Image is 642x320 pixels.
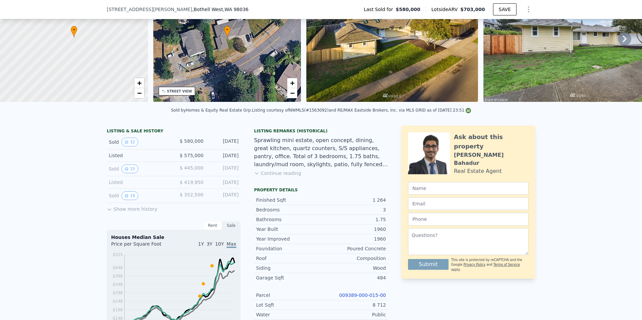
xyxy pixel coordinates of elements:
div: This site is protected by reCAPTCHA and the Google and apply. [451,258,529,272]
div: [DATE] [209,179,239,186]
div: Rent [203,221,222,230]
span: − [137,89,141,97]
div: Lot Sqft [256,302,321,308]
div: [DATE] [209,138,239,146]
span: 1Y [198,241,204,247]
button: View historical data [122,138,138,146]
button: View historical data [122,191,138,200]
span: + [290,79,295,87]
span: $ 575,000 [180,153,204,158]
div: Public [321,311,386,318]
div: • [71,26,77,38]
input: Name [408,182,529,195]
div: Sold [109,138,168,146]
span: $580,000 [396,6,420,13]
button: Continue reading [254,170,301,177]
div: Parcel [256,292,321,299]
div: [PERSON_NAME] Bahadur [454,151,529,167]
input: Phone [408,213,529,226]
div: [DATE] [209,165,239,173]
div: Foundation [256,245,321,252]
div: Composition [321,255,386,262]
div: STREET VIEW [167,89,192,94]
button: SAVE [493,3,516,15]
a: Privacy Policy [464,263,485,266]
div: 3 [321,206,386,213]
div: Siding [256,265,321,271]
a: Zoom out [134,88,144,98]
span: , Bothell West [192,6,248,13]
div: Finished Sqft [256,197,321,203]
tspan: $448 [112,265,123,270]
div: Bathrooms [256,216,321,223]
span: Last Sold for [364,6,396,13]
span: $703,000 [460,7,485,12]
div: Year Built [256,226,321,233]
span: $ 419,950 [180,180,204,185]
button: View historical data [122,165,138,173]
div: Bedrooms [256,206,321,213]
span: $ 580,000 [180,138,204,144]
div: [DATE] [209,152,239,159]
tspan: $398 [112,274,123,278]
span: , WA 98036 [223,7,248,12]
button: Submit [408,259,449,270]
span: + [137,79,141,87]
span: − [290,89,295,97]
span: 10Y [215,241,224,247]
div: Poured Concrete [321,245,386,252]
span: • [71,27,77,33]
input: Email [408,197,529,210]
img: NWMLS Logo [466,108,471,113]
div: 1960 [321,226,386,233]
div: Sold by Homes & Equity Real Estate Grp . [171,108,252,113]
tspan: $348 [112,282,123,287]
div: 1.75 [321,216,386,223]
div: Property details [254,187,388,193]
tspan: $198 [112,308,123,312]
tspan: $248 [112,299,123,304]
span: [STREET_ADDRESS][PERSON_NAME] [107,6,192,13]
div: Roof [256,255,321,262]
button: Show Options [522,3,535,16]
div: Houses Median Sale [111,234,236,241]
div: Wood [321,265,386,271]
div: Sprawling mini estate, open concept, dining, great kitchen, quartz counters, S/S appliances, pant... [254,136,388,169]
div: Sale [222,221,241,230]
div: Listing courtesy of NWMLS (#1563092) and RE/MAX Eastside Brokers, Inc. via MLS GRID as of [DATE] ... [252,108,471,113]
div: Listed [109,152,168,159]
span: Lotside ARV [431,6,460,13]
div: Listed [109,179,168,186]
div: • [224,26,231,38]
div: Sold [109,165,168,173]
span: • [224,27,231,33]
span: $ 352,500 [180,192,204,197]
div: 8 712 [321,302,386,308]
button: Show more history [107,203,157,212]
div: Ask about this property [454,132,529,151]
div: Price per Square Foot [111,241,174,251]
div: Real Estate Agent [454,167,502,175]
span: Max [227,241,236,248]
a: Zoom in [134,78,144,88]
tspan: $525 [112,252,123,257]
div: 1 264 [321,197,386,203]
div: LISTING & SALE HISTORY [107,128,241,135]
div: Water [256,311,321,318]
div: 1960 [321,236,386,242]
span: 3Y [207,241,212,247]
span: $ 445,000 [180,165,204,171]
a: 009389-000-015-00 [339,293,386,298]
tspan: $298 [112,291,123,295]
a: Zoom out [287,88,297,98]
a: Terms of Service [493,263,520,266]
div: Listing Remarks (Historical) [254,128,388,134]
div: Year Improved [256,236,321,242]
div: 484 [321,274,386,281]
div: Garage Sqft [256,274,321,281]
div: [DATE] [209,191,239,200]
a: Zoom in [287,78,297,88]
div: Sold [109,191,168,200]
